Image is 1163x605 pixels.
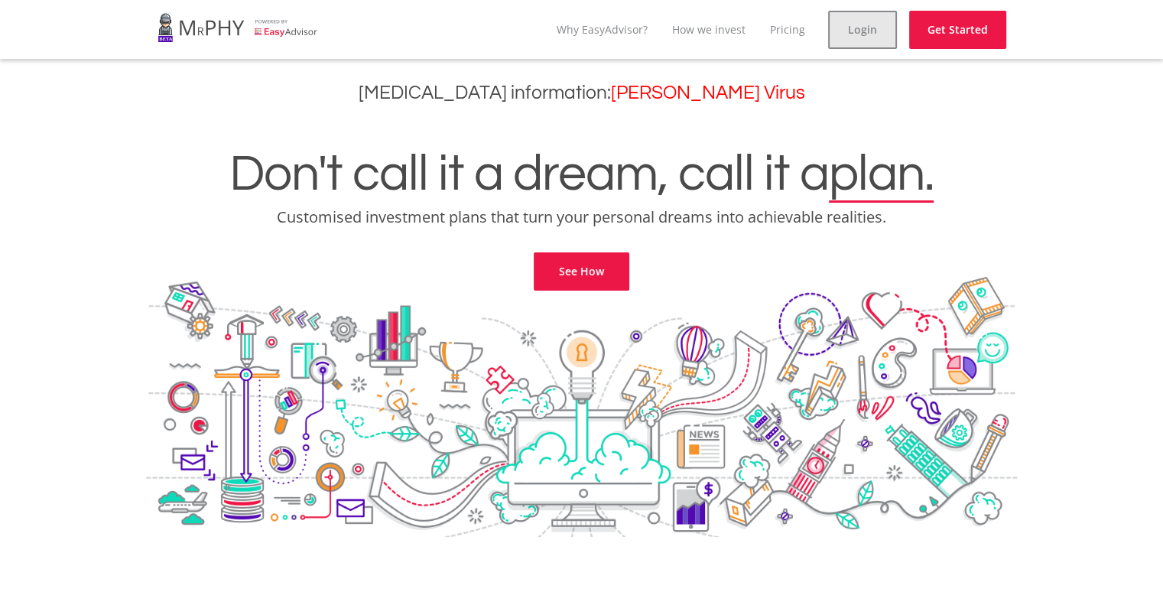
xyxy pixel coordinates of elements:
[672,22,746,37] a: How we invest
[11,148,1152,200] h1: Don't call it a dream, call it a
[11,207,1152,228] p: Customised investment plans that turn your personal dreams into achievable realities.
[828,11,897,49] a: Login
[909,11,1006,49] a: Get Started
[829,148,934,200] span: plan.
[11,82,1152,104] h3: [MEDICAL_DATA] information:
[770,22,805,37] a: Pricing
[557,22,648,37] a: Why EasyAdvisor?
[534,252,629,291] a: See How
[611,83,805,102] a: [PERSON_NAME] Virus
